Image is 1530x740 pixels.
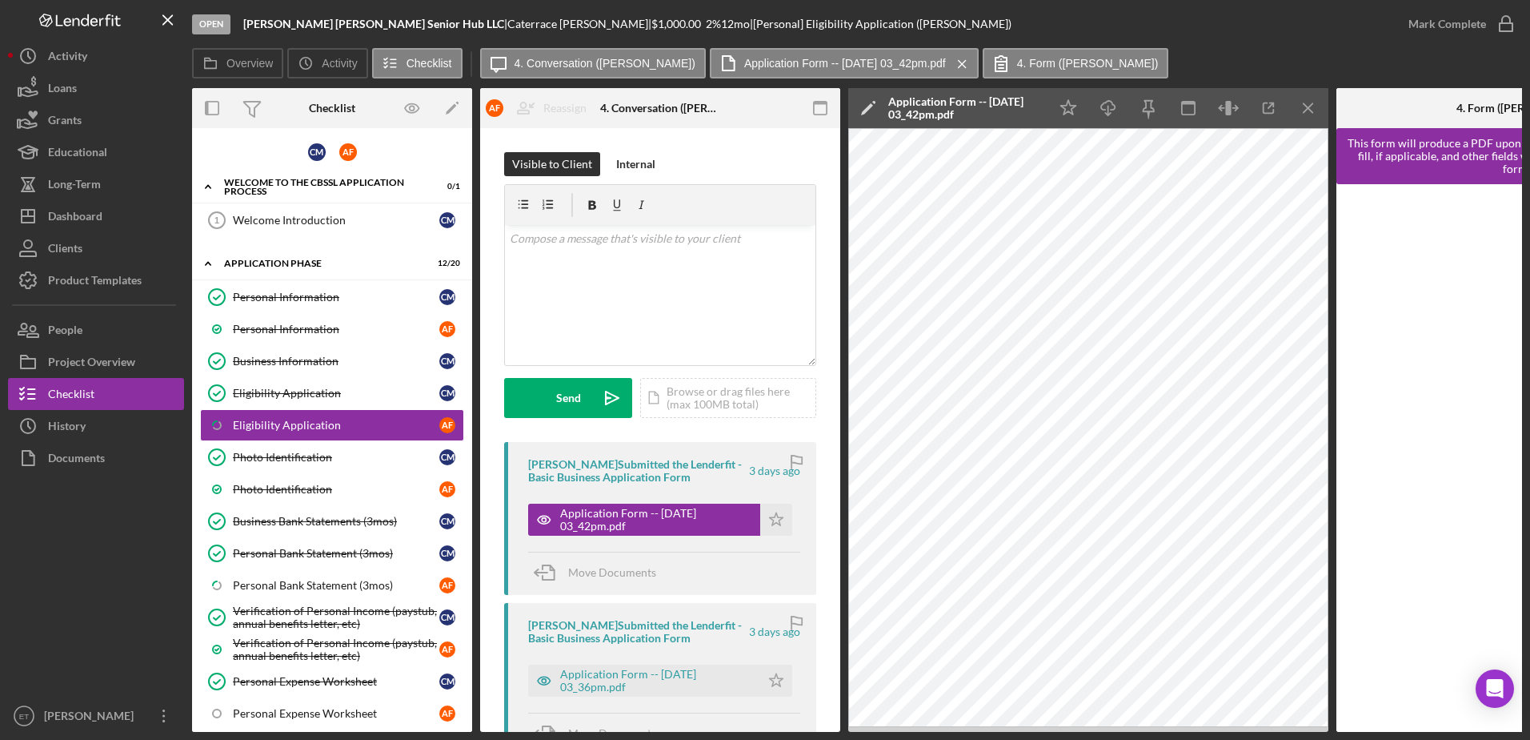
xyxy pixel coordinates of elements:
button: Move Documents [528,553,672,593]
a: Eligibility ApplicationCM [200,377,464,409]
div: Personal Information [233,291,439,304]
a: 1Welcome IntroductionCM [200,204,464,236]
label: 4. Conversation ([PERSON_NAME]) [515,57,695,70]
div: A F [439,321,455,337]
div: 4. Conversation ([PERSON_NAME]) [600,102,720,115]
a: Verification of Personal Income (paystub, annual benefits letter, etc)AF [200,633,464,666]
button: Mark Complete [1392,8,1522,40]
div: A F [439,706,455,722]
a: Personal Expense WorksheetCM [200,666,464,698]
a: Verification of Personal Income (paystub, annual benefits letter, etc)CM [200,601,464,633]
div: A F [439,481,455,497]
div: 2 % [706,18,721,30]
label: 4. Form ([PERSON_NAME]) [1017,57,1159,70]
div: Application Form -- [DATE] 03_36pm.pdf [560,668,752,694]
div: C M [439,385,455,401]
a: Personal InformationAF [200,313,464,345]
div: | [243,18,507,30]
div: A F [439,577,455,593]
div: C M [439,353,455,369]
div: 0 / 1 [431,182,460,191]
div: Caterrace [PERSON_NAME] | [507,18,651,30]
div: Eligibility Application [233,387,439,400]
div: C M [439,513,455,529]
button: Application Form -- [DATE] 03_42pm.pdf [528,504,792,536]
tspan: 1 [214,215,219,225]
label: Activity [322,57,357,70]
label: Application Form -- [DATE] 03_42pm.pdf [744,57,946,70]
div: Business Information [233,355,439,368]
button: Overview [192,48,283,78]
a: Business Bank Statements (3mos)CM [200,505,464,537]
span: Move Documents [568,726,656,740]
div: Application Form -- [DATE] 03_42pm.pdf [888,95,1040,121]
div: A F [486,99,503,117]
div: Application Phase [224,259,420,268]
div: [PERSON_NAME] Submitted the Lenderfit - Basic Business Application Form [528,458,747,484]
a: Personal Bank Statement (3mos)AF [200,569,464,601]
div: Personal Expense Worksheet [233,675,439,688]
button: 4. Conversation ([PERSON_NAME]) [480,48,706,78]
button: 4. Form ([PERSON_NAME]) [983,48,1169,78]
div: Verification of Personal Income (paystub, annual benefits letter, etc) [233,637,439,662]
a: Eligibility ApplicationAF [200,409,464,441]
div: Photo Identification [233,483,439,496]
button: Activity [287,48,367,78]
div: Welcome to the CBSSL Application Process [224,178,420,196]
div: Verification of Personal Income (paystub, annual benefits letter, etc) [233,605,439,630]
button: Internal [608,152,663,176]
div: A F [439,641,455,658]
div: Internal [616,152,655,176]
div: Eligibility Application [233,419,439,432]
div: Send [556,378,581,418]
div: A F [439,417,455,433]
b: [PERSON_NAME] [PERSON_NAME] Senior Hub LLC [243,17,504,30]
div: Reassign [543,92,587,124]
text: ET [19,712,29,721]
div: 12 mo [721,18,750,30]
span: Move Documents [568,565,656,579]
a: Business InformationCM [200,345,464,377]
button: Visible to Client [504,152,600,176]
a: Photo IdentificationAF [200,473,464,505]
label: Overview [226,57,273,70]
div: C M [439,545,455,561]
div: Business Bank Statements (3mos) [233,515,439,528]
div: [PERSON_NAME] [40,700,144,736]
div: Personal Bank Statement (3mos) [233,579,439,592]
div: Personal Information [233,323,439,336]
div: Photo Identification [233,451,439,464]
button: Application Form -- [DATE] 03_36pm.pdf [528,665,792,697]
div: C M [439,212,455,228]
button: ET[PERSON_NAME] [8,700,184,732]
